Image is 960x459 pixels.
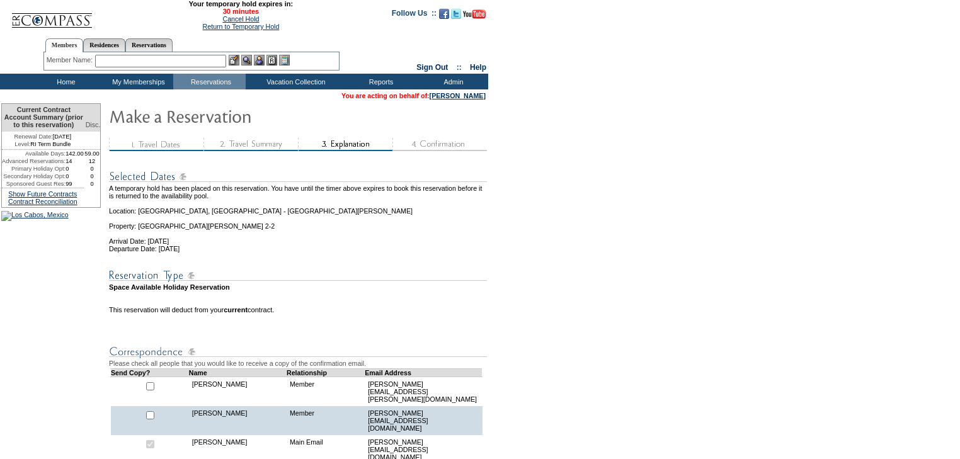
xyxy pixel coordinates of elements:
img: Follow us on Twitter [451,9,461,19]
td: [DATE] [2,132,84,140]
img: step3_state2.gif [298,138,392,151]
a: Show Future Contracts [8,190,77,198]
td: Home [28,74,101,89]
td: RI Term Bundle [2,140,84,150]
img: Subscribe to our YouTube Channel [463,9,486,19]
img: b_edit.gif [229,55,239,65]
td: A temporary hold has been placed on this reservation. You have until the timer above expires to b... [109,184,487,200]
td: Member [287,377,365,406]
td: Available Days: [2,150,66,157]
td: Secondary Holiday Opt: [2,173,66,180]
td: Arrival Date: [DATE] [109,230,487,245]
span: Disc. [86,121,101,128]
td: 0 [84,165,101,173]
img: Become our fan on Facebook [439,9,449,19]
td: Vacation Collection [246,74,343,89]
img: Compass Home [11,3,93,28]
img: Make Reservation [109,103,361,128]
div: Member Name: [47,55,95,65]
td: Relationship [287,368,365,377]
td: Space Available Holiday Reservation [109,283,487,291]
td: 142.00 [66,150,84,157]
a: Sign Out [416,63,448,72]
span: 30 minutes [99,8,382,15]
img: step2_state3.gif [203,138,298,151]
img: b_calculator.gif [279,55,290,65]
a: [PERSON_NAME] [430,92,486,99]
td: Property: [GEOGRAPHIC_DATA][PERSON_NAME] 2-2 [109,215,487,230]
td: 0 [84,173,101,180]
a: Follow us on Twitter [451,13,461,20]
td: Sponsored Guest Res: [2,180,66,188]
td: Member [287,406,365,435]
a: Subscribe to our YouTube Channel [463,13,486,20]
td: Email Address [365,368,482,377]
td: [PERSON_NAME][EMAIL_ADDRESS][PERSON_NAME][DOMAIN_NAME] [365,377,482,406]
td: Departure Date: [DATE] [109,245,487,252]
img: Impersonate [254,55,265,65]
td: [PERSON_NAME] [189,377,287,406]
td: Admin [416,74,488,89]
td: Follow Us :: [392,8,437,23]
a: Reservations [125,38,173,52]
td: [PERSON_NAME][EMAIL_ADDRESS][DOMAIN_NAME] [365,406,482,435]
a: Residences [83,38,125,52]
img: Reservation Type [109,268,487,283]
td: 99 [66,180,84,188]
img: step4_state1.gif [392,138,487,151]
td: 0 [66,165,84,173]
a: Contract Reconciliation [8,198,77,205]
span: Please check all people that you would like to receive a copy of the confirmation email. [109,360,366,367]
td: Reservations [173,74,246,89]
td: 59.00 [84,150,101,157]
td: 12 [84,157,101,165]
td: This reservation will deduct from your contract. [109,306,487,314]
td: 0 [66,173,84,180]
img: View [241,55,252,65]
span: Renewal Date: [14,133,53,140]
span: You are acting on behalf of: [341,92,486,99]
td: Primary Holiday Opt: [2,165,66,173]
img: step1_state3.gif [109,138,203,151]
td: Advanced Reservations: [2,157,66,165]
a: Return to Temporary Hold [203,23,280,30]
td: Location: [GEOGRAPHIC_DATA], [GEOGRAPHIC_DATA] - [GEOGRAPHIC_DATA][PERSON_NAME] [109,200,487,215]
a: Cancel Hold [222,15,259,23]
b: current [224,306,248,314]
td: Send Copy? [111,368,189,377]
td: My Memberships [101,74,173,89]
a: Help [470,63,486,72]
img: Los Cabos, Mexico [1,211,69,221]
span: :: [457,63,462,72]
img: Reservations [266,55,277,65]
td: 14 [66,157,84,165]
td: [PERSON_NAME] [189,406,287,435]
td: Reports [343,74,416,89]
span: Level: [14,140,30,148]
a: Become our fan on Facebook [439,13,449,20]
img: Reservation Dates [109,169,487,184]
td: Name [189,368,287,377]
a: Members [45,38,84,52]
td: Current Contract Account Summary (prior to this reservation) [2,104,84,132]
td: 0 [84,180,101,188]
